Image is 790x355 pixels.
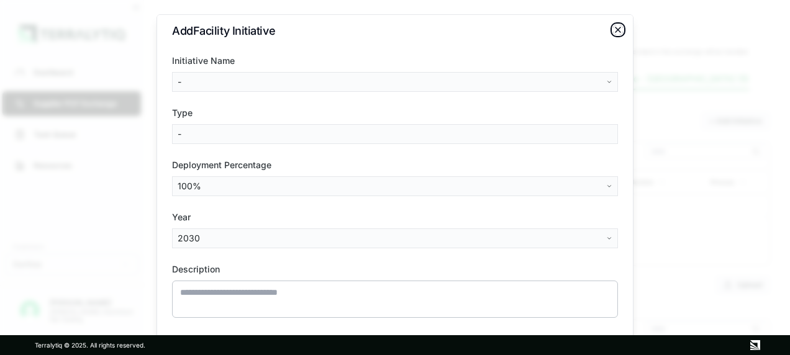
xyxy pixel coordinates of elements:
[172,159,618,171] label: Deployment Percentage
[172,72,618,92] button: -
[172,107,618,119] label: Type
[178,180,201,192] span: 100%
[172,176,618,196] button: 100%
[172,211,618,223] label: Year
[172,333,618,345] label: Impacted Components
[172,228,618,248] button: 2030
[172,263,618,276] label: Description
[178,232,200,245] span: 2030
[172,124,618,144] button: -
[172,22,618,40] h2: Add Facility Initiative
[172,55,618,67] label: Initiative Name
[178,76,181,88] span: -
[178,128,181,140] span: -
